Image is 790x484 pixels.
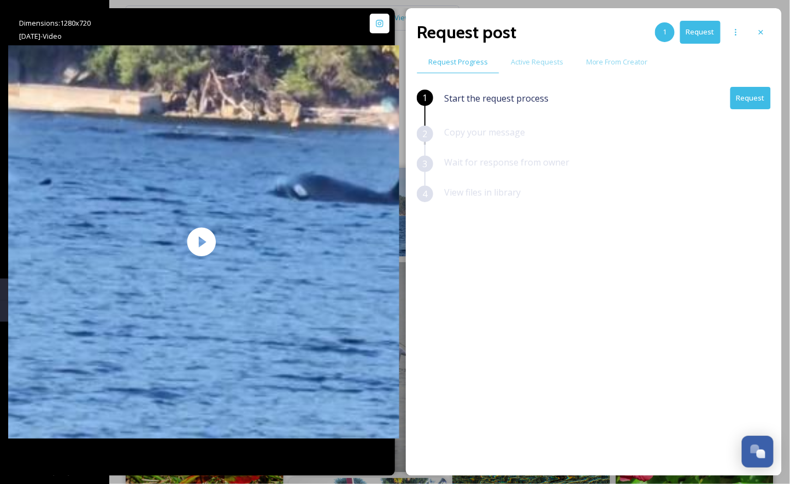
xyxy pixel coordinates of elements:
button: Open Chat [742,436,774,468]
span: More From Creator [586,57,648,67]
button: Request [730,87,771,109]
img: thumbnail [4,45,399,439]
span: Copy your message [444,126,525,138]
span: 1 [663,27,667,37]
span: Active Requests [511,57,563,67]
span: 1 [423,91,428,104]
span: Wait for response from owner [444,156,569,168]
span: Request Progress [428,57,488,67]
span: [DATE] - Video [19,31,62,41]
span: Start the request process [444,92,549,105]
span: 2 [423,127,428,140]
span: 3 [423,157,428,170]
button: Request [680,21,721,43]
h2: Request post [417,19,516,45]
span: 4 [423,187,428,200]
span: View files in library [444,186,521,198]
span: Dimensions: 1280 x 720 [19,18,91,28]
